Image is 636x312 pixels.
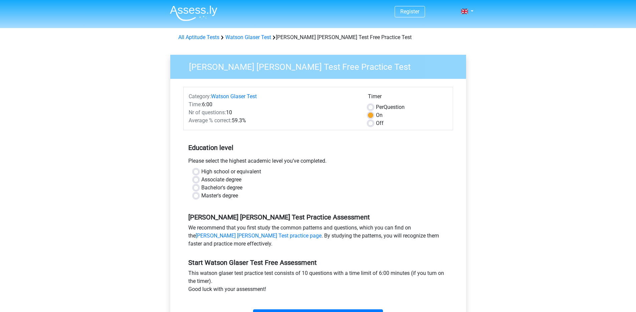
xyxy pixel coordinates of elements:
[376,103,405,111] label: Question
[183,269,453,296] div: This watson glaser test practice test consists of 10 questions with a time limit of 6:00 minutes ...
[196,232,322,239] a: [PERSON_NAME] [PERSON_NAME] Test practice page
[178,34,219,40] a: All Aptitude Tests
[376,104,384,110] span: Per
[376,111,383,119] label: On
[188,213,448,221] h5: [PERSON_NAME] [PERSON_NAME] Test Practice Assessment
[183,224,453,251] div: We recommend that you first study the common patterns and questions, which you can find on the . ...
[170,5,217,21] img: Assessly
[184,117,363,125] div: 59.3%
[189,109,226,116] span: Nr of questions:
[183,157,453,168] div: Please select the highest academic level you’ve completed.
[225,34,271,40] a: Watson Glaser Test
[376,119,384,127] label: Off
[176,33,461,41] div: [PERSON_NAME] [PERSON_NAME] Test Free Practice Test
[201,192,238,200] label: Master's degree
[400,8,419,15] a: Register
[181,59,461,72] h3: [PERSON_NAME] [PERSON_NAME] Test Free Practice Test
[188,259,448,267] h5: Start Watson Glaser Test Free Assessment
[368,93,448,103] div: Timer
[201,176,241,184] label: Associate degree
[201,168,261,176] label: High school or equivalent
[189,117,232,124] span: Average % correct:
[188,141,448,154] h5: Education level
[184,109,363,117] div: 10
[184,101,363,109] div: 6:00
[189,93,211,100] span: Category:
[211,93,257,100] a: Watson Glaser Test
[189,101,202,108] span: Time:
[201,184,242,192] label: Bachelor's degree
